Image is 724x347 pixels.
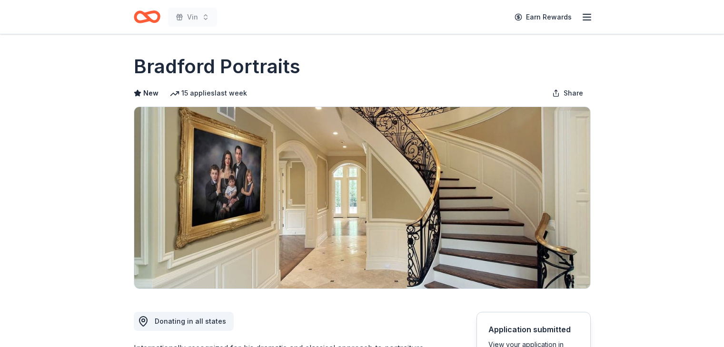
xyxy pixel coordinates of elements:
[143,87,159,99] span: New
[187,11,198,23] span: Vin
[170,87,247,99] div: 15 applies last week
[564,87,583,99] span: Share
[134,53,300,80] h1: Bradford Portraits
[488,324,579,335] div: Application submitted
[509,9,577,26] a: Earn Rewards
[168,8,217,27] button: Vin
[134,107,590,289] img: Image for Bradford Portraits
[134,6,160,28] a: Home
[155,317,226,325] span: Donating in all states
[545,84,591,103] button: Share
